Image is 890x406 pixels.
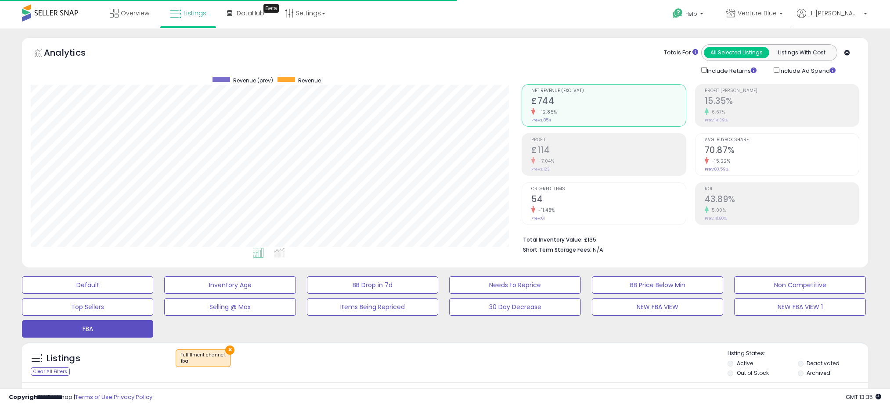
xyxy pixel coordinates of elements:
h5: Listings [47,353,80,365]
li: £135 [523,234,853,244]
div: Clear All Filters [31,367,70,376]
span: DataHub [237,9,264,18]
div: Include Returns [695,65,767,75]
span: Fulfillment channel : [180,352,226,365]
h2: 43.89% [705,194,859,206]
div: Totals For [664,49,698,57]
span: Net Revenue (Exc. VAT) [531,89,685,93]
small: -7.04% [535,158,554,164]
span: Revenue [298,77,321,84]
button: Default [22,276,153,294]
span: Profit [531,138,685,142]
div: Tooltip anchor [263,4,279,13]
button: 30 Day Decrease [449,298,580,316]
button: All Selected Listings [704,47,769,58]
h2: £744 [531,96,685,108]
span: ROI [705,187,859,192]
label: Out of Stock [737,369,769,377]
small: Prev: £854 [531,118,551,123]
h2: 15.35% [705,96,859,108]
span: Ordered Items [531,187,685,192]
span: Listings [184,9,206,18]
span: 2025-09-10 13:35 GMT [846,393,881,401]
button: Selling @ Max [164,298,295,316]
a: Help [666,1,712,28]
h5: Analytics [44,46,103,61]
button: × [225,345,234,355]
small: 5.00% [709,207,726,214]
small: Prev: 14.39% [705,118,728,123]
span: Overview [121,9,149,18]
span: Hi [PERSON_NAME] [808,9,861,18]
a: Hi [PERSON_NAME] [797,9,867,28]
h2: 70.87% [705,145,859,157]
button: Inventory Age [164,276,295,294]
div: seller snap | | [9,393,152,402]
span: Venture Blue [738,9,777,18]
div: fba [180,358,226,364]
label: Active [737,360,753,367]
strong: Copyright [9,393,41,401]
label: Deactivated [807,360,840,367]
span: Avg. Buybox Share [705,138,859,142]
button: Top Sellers [22,298,153,316]
span: Profit [PERSON_NAME] [705,89,859,93]
h2: £114 [531,145,685,157]
button: BB Price Below Min [592,276,723,294]
small: Prev: 41.80% [705,216,727,221]
p: Listing States: [728,349,868,358]
button: BB Drop in 7d [307,276,438,294]
span: N/A [593,246,603,254]
button: NEW FBA VIEW [592,298,723,316]
small: 6.67% [709,109,725,115]
small: -12.85% [535,109,557,115]
button: Items Being Repriced [307,298,438,316]
button: Needs to Reprice [449,276,580,294]
button: FBA [22,320,153,338]
b: Total Inventory Value: [523,236,583,243]
span: Revenue (prev) [233,77,273,84]
label: Archived [807,369,830,377]
i: Get Help [672,8,683,19]
h2: 54 [531,194,685,206]
span: Help [685,10,697,18]
b: Short Term Storage Fees: [523,246,591,253]
button: Non Competitive [734,276,865,294]
small: Prev: 83.59% [705,167,728,172]
div: Include Ad Spend [767,65,850,75]
small: Prev: £123 [531,167,550,172]
small: -11.48% [535,207,555,214]
button: NEW FBA VIEW 1 [734,298,865,316]
small: Prev: 61 [531,216,545,221]
small: -15.22% [709,158,731,164]
button: Listings With Cost [769,47,834,58]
